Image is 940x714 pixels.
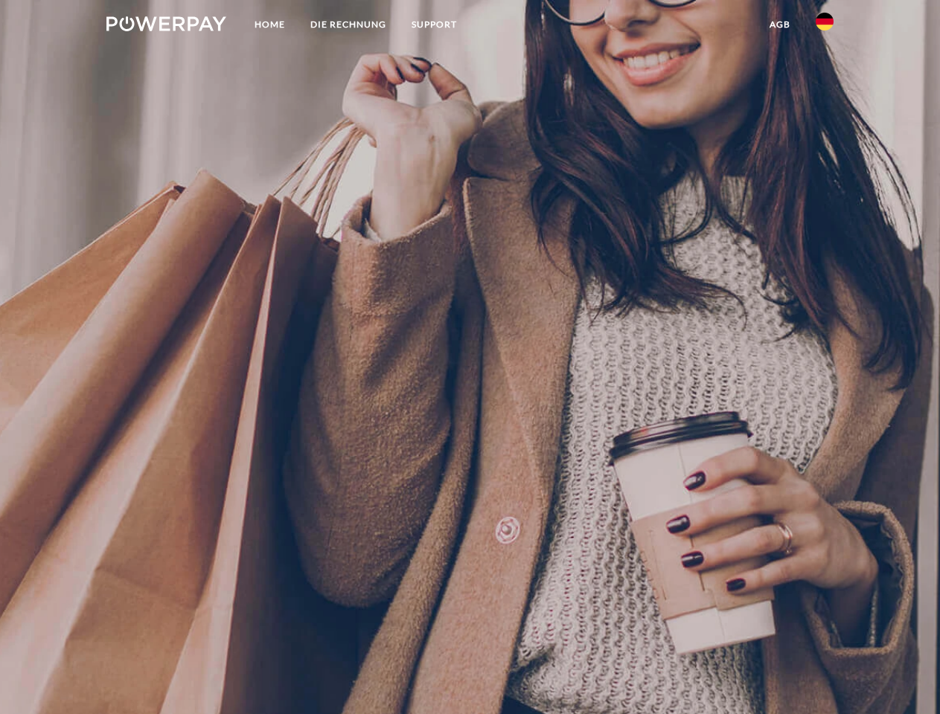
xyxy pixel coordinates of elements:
[106,16,226,31] img: logo-powerpay-white.svg
[816,13,834,30] img: de
[399,11,470,38] a: SUPPORT
[298,11,399,38] a: DIE RECHNUNG
[242,11,298,38] a: Home
[757,11,803,38] a: agb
